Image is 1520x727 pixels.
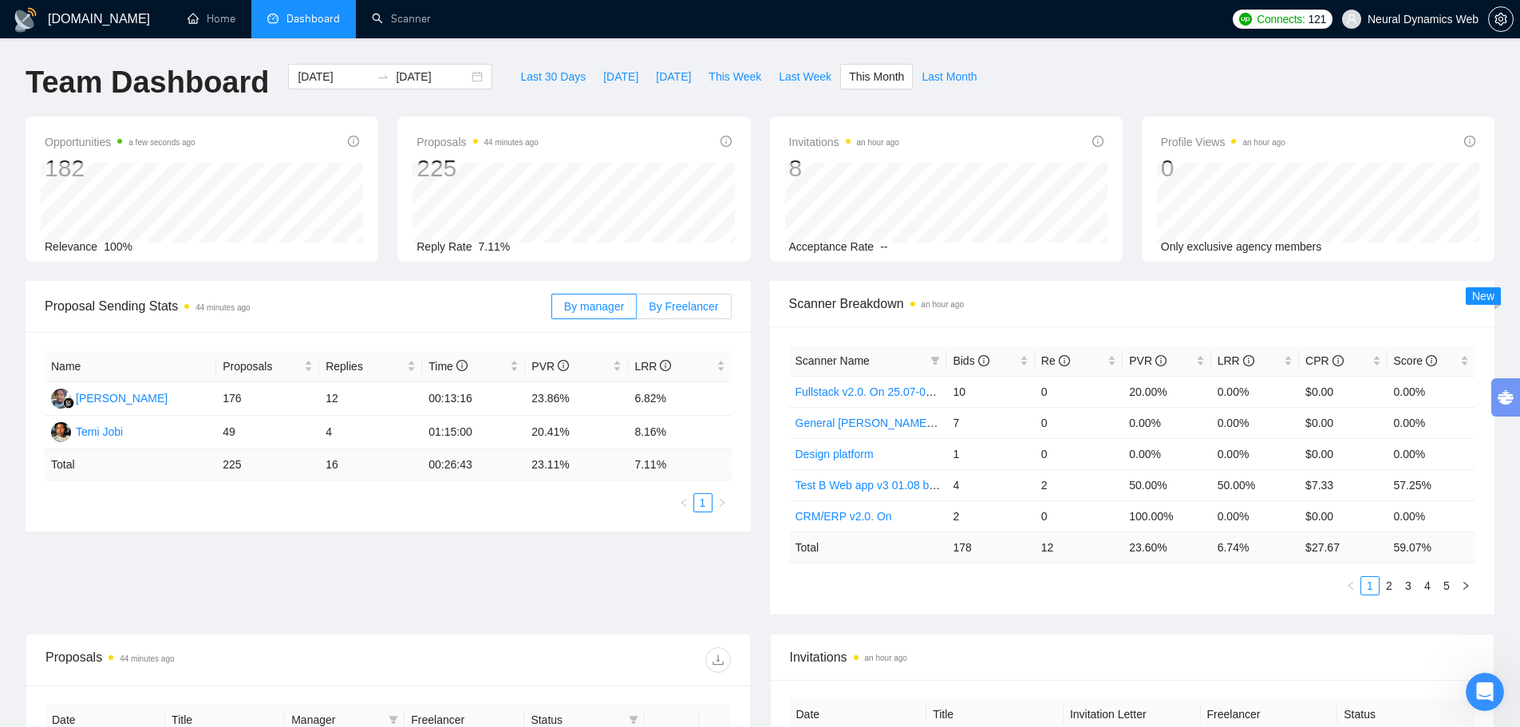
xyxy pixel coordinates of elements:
[789,294,1476,314] span: Scanner Breakdown
[922,300,964,309] time: an hour ago
[1418,576,1437,595] li: 4
[1489,13,1513,26] span: setting
[286,12,340,26] span: Dashboard
[120,654,174,663] time: 44 minutes ago
[1211,469,1299,500] td: 50.00%
[1399,576,1418,595] li: 3
[1123,407,1210,438] td: 0.00%
[706,654,730,666] span: download
[1488,6,1514,32] button: setting
[377,70,389,83] span: to
[1488,13,1514,26] a: setting
[880,240,887,253] span: --
[319,449,422,480] td: 16
[51,425,123,437] a: TTemi Jobi
[779,68,831,85] span: Last Week
[922,68,977,85] span: Last Month
[1461,581,1471,591] span: right
[326,358,404,375] span: Replies
[713,493,732,512] li: Next Page
[484,138,539,147] time: 44 minutes ago
[796,385,962,398] a: Fullstack v2.0. On 25.07-01 boost
[45,132,195,152] span: Opportunities
[1299,438,1387,469] td: $0.00
[1059,355,1070,366] span: info-circle
[1299,500,1387,531] td: $0.00
[717,498,727,508] span: right
[1400,577,1417,595] a: 3
[372,12,431,26] a: searchScanner
[656,68,691,85] span: [DATE]
[796,448,874,460] a: Design platform
[428,360,467,373] span: Time
[1388,531,1475,563] td: 59.07 %
[953,354,989,367] span: Bids
[628,382,731,416] td: 6.82%
[45,240,97,253] span: Relevance
[267,13,278,24] span: dashboard
[789,531,947,563] td: Total
[946,500,1034,531] td: 2
[1035,407,1123,438] td: 0
[525,449,628,480] td: 23.11 %
[1092,136,1103,147] span: info-circle
[1346,581,1356,591] span: left
[63,397,74,409] img: gigradar-bm.png
[1123,531,1210,563] td: 23.60 %
[216,382,319,416] td: 176
[647,64,700,89] button: [DATE]
[45,296,551,316] span: Proposal Sending Stats
[1299,469,1387,500] td: $7.33
[319,416,422,449] td: 4
[558,360,569,371] span: info-circle
[1419,577,1436,595] a: 4
[104,240,132,253] span: 100%
[946,407,1034,438] td: 7
[1299,376,1387,407] td: $0.00
[1035,376,1123,407] td: 0
[45,449,216,480] td: Total
[45,153,195,184] div: 182
[865,654,907,662] time: an hour ago
[1211,407,1299,438] td: 0.00%
[1211,531,1299,563] td: 6.74 %
[1380,577,1398,595] a: 2
[13,7,38,33] img: logo
[1346,14,1357,25] span: user
[649,300,718,313] span: By Freelancer
[978,355,989,366] span: info-circle
[319,382,422,416] td: 12
[770,64,840,89] button: Last Week
[1341,576,1360,595] li: Previous Page
[594,64,647,89] button: [DATE]
[796,417,1025,429] a: General [PERSON_NAME] | FastAPI v2.0. On
[1388,500,1475,531] td: 0.00%
[1472,290,1494,302] span: New
[660,360,671,371] span: info-circle
[422,416,525,449] td: 01:15:00
[913,64,985,89] button: Last Month
[531,360,569,373] span: PVR
[628,449,731,480] td: 7.11 %
[216,449,319,480] td: 225
[1309,10,1326,28] span: 121
[1394,354,1437,367] span: Score
[128,138,195,147] time: a few seconds ago
[1388,438,1475,469] td: 0.00%
[857,138,899,147] time: an hour ago
[511,64,594,89] button: Last 30 Days
[1035,531,1123,563] td: 12
[51,422,71,442] img: T
[1123,438,1210,469] td: 0.00%
[456,360,468,371] span: info-circle
[796,354,870,367] span: Scanner Name
[1388,376,1475,407] td: 0.00%
[1299,531,1387,563] td: $ 27.67
[603,68,638,85] span: [DATE]
[564,300,624,313] span: By manager
[417,153,539,184] div: 225
[796,479,966,492] a: Test B Web app v3 01.08 boost on
[417,240,472,253] span: Reply Rate
[946,376,1034,407] td: 10
[946,438,1034,469] td: 1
